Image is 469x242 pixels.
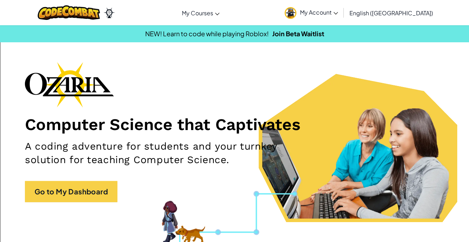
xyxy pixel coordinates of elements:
a: English ([GEOGRAPHIC_DATA]) [346,3,437,22]
img: Ozaria [104,7,115,18]
img: Ozaria branding logo [25,62,114,107]
h2: A coding adventure for students and your turnkey solution for teaching Computer Science. [25,140,306,167]
h1: Computer Science that Captivates [25,114,444,134]
span: English ([GEOGRAPHIC_DATA]) [349,9,433,17]
a: My Account [281,1,342,24]
span: NEW! Learn to code while playing Roblox! [145,29,269,38]
img: avatar [285,7,296,19]
a: Join Beta Waitlist [272,29,324,38]
a: Go to My Dashboard [25,181,117,202]
img: CodeCombat logo [38,5,100,20]
span: My Courses [182,9,213,17]
a: My Courses [178,3,223,22]
span: My Account [300,9,338,16]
